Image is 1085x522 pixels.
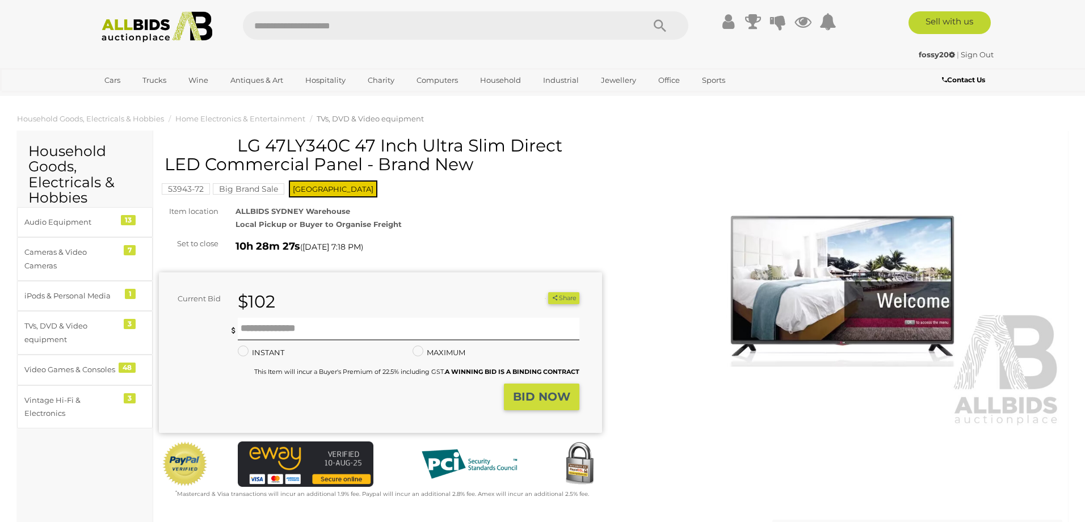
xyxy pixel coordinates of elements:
a: Home Electronics & Entertainment [175,114,305,123]
a: Hospitality [298,71,353,90]
button: Search [632,11,688,40]
a: Household [473,71,528,90]
span: ( ) [300,242,363,251]
strong: ALLBIDS SYDNEY Warehouse [235,207,350,216]
strong: 10h 28m 27s [235,240,300,252]
a: fossy20 [919,50,957,59]
a: Office [651,71,687,90]
a: Jewellery [594,71,644,90]
b: A WINNING BID IS A BINDING CONTRACT [445,368,579,376]
div: Current Bid [159,292,229,305]
button: BID NOW [504,384,579,410]
strong: BID NOW [513,390,570,403]
a: [GEOGRAPHIC_DATA] [97,90,192,108]
a: Sports [695,71,733,90]
mark: 53943-72 [162,183,210,195]
div: Vintage Hi-Fi & Electronics [24,394,118,420]
a: Trucks [135,71,174,90]
a: iPods & Personal Media 1 [17,281,153,311]
div: 1 [125,289,136,299]
img: Allbids.com.au [95,11,218,43]
div: Video Games & Consoles [24,363,118,376]
strong: fossy20 [919,50,955,59]
a: TVs, DVD & Video equipment 3 [17,311,153,355]
span: | [957,50,959,59]
div: 3 [124,319,136,329]
a: Contact Us [942,74,988,86]
a: Video Games & Consoles 48 [17,355,153,385]
img: Official PayPal Seal [162,441,208,487]
a: Computers [409,71,465,90]
a: Sell with us [909,11,991,34]
li: Unwatch this item [535,293,546,304]
a: Sign Out [961,50,994,59]
small: This Item will incur a Buyer's Premium of 22.5% including GST. [254,368,579,376]
img: eWAY Payment Gateway [238,441,373,487]
img: PCI DSS compliant [413,441,526,487]
div: Item location [150,205,227,218]
button: Share [548,292,579,304]
mark: Big Brand Sale [213,183,284,195]
a: Cameras & Video Cameras 7 [17,237,153,281]
b: Contact Us [942,75,985,84]
div: 13 [121,215,136,225]
img: Secured by Rapid SSL [557,441,602,487]
div: Cameras & Video Cameras [24,246,118,272]
a: Charity [360,71,402,90]
a: Household Goods, Electricals & Hobbies [17,114,164,123]
img: LG 47LY340C 47 Inch Ultra Slim Direct LED Commercial Panel - Brand New [619,142,1062,427]
a: Audio Equipment 13 [17,207,153,237]
a: Industrial [536,71,586,90]
a: Cars [97,71,128,90]
a: Big Brand Sale [213,184,284,193]
a: Antiques & Art [223,71,291,90]
div: iPods & Personal Media [24,289,118,302]
span: [GEOGRAPHIC_DATA] [289,180,377,197]
strong: Local Pickup or Buyer to Organise Freight [235,220,402,229]
h1: LG 47LY340C 47 Inch Ultra Slim Direct LED Commercial Panel - Brand New [165,136,599,174]
a: 53943-72 [162,184,210,193]
h2: Household Goods, Electricals & Hobbies [28,144,141,206]
label: INSTANT [238,346,284,359]
div: 3 [124,393,136,403]
div: Set to close [150,237,227,250]
a: TVs, DVD & Video equipment [317,114,424,123]
strong: $102 [238,291,275,312]
small: Mastercard & Visa transactions will incur an additional 1.9% fee. Paypal will incur an additional... [175,490,589,498]
div: Audio Equipment [24,216,118,229]
span: [DATE] 7:18 PM [302,242,361,252]
label: MAXIMUM [413,346,465,359]
div: 48 [119,363,136,373]
a: Vintage Hi-Fi & Electronics 3 [17,385,153,429]
div: TVs, DVD & Video equipment [24,319,118,346]
a: Wine [181,71,216,90]
div: 7 [124,245,136,255]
